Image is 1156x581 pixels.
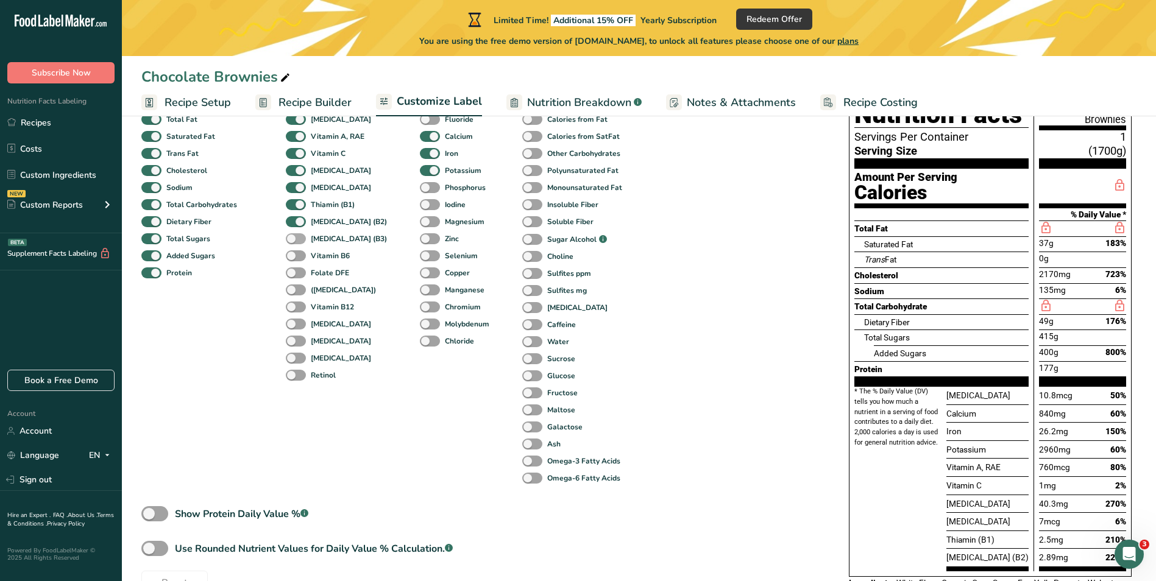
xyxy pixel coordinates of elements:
b: Folate DFE [311,267,349,278]
span: 60% [1110,407,1126,420]
b: ([MEDICAL_DATA]) [311,284,376,295]
span: Total Carbohydrate [854,301,927,311]
a: Recipe Setup [141,89,231,116]
b: Vitamin A, RAE [311,131,364,142]
b: Total Fat [166,114,197,125]
button: Redeem Offer [736,9,812,30]
b: Sodium [166,182,193,193]
span: [MEDICAL_DATA] [946,515,1010,528]
b: Sulfites ppm [547,268,591,279]
span: Total Fat [854,224,888,233]
div: 1mg [1039,478,1115,493]
div: 7mcg [1039,514,1115,529]
span: 60% [1110,443,1126,456]
span: 6% [1115,285,1126,295]
span: Sodium [854,286,884,296]
div: 2.5mg [1039,532,1105,548]
div: BETA [8,239,27,246]
b: Thiamin (B1) [311,199,355,210]
div: Calories [854,181,1029,203]
b: [MEDICAL_DATA] [311,114,371,125]
b: Ash [547,438,561,449]
b: [MEDICAL_DATA] [311,182,371,193]
a: Nutrition Breakdown [506,89,642,116]
b: Trans Fat [166,148,199,159]
b: [MEDICAL_DATA] (B3) [311,233,387,244]
span: Fat [864,255,896,264]
span: Vitamin A, RAE [946,461,1001,474]
b: Polyunsaturated Fat [547,165,619,176]
b: Saturated Fat [166,131,215,142]
a: Recipe Costing [820,89,918,116]
b: Magnesium [445,216,484,227]
span: 2% [1115,479,1126,492]
a: Hire an Expert . [7,511,51,519]
span: Total Sugars [864,333,910,342]
span: 49g [1039,315,1054,328]
div: 10.8mcg [1039,388,1110,403]
span: Vitamin C [946,479,982,492]
b: Potassium [445,165,481,176]
span: 210% [1105,533,1126,546]
span: Notes & Attachments [687,94,796,111]
b: Sucrose [547,353,575,364]
span: 1 (1700g) [1039,130,1126,158]
b: Vitamin B12 [311,301,354,312]
span: 415g [1039,330,1058,343]
div: Chocolate Brownies [141,66,293,88]
span: 800% [1105,347,1126,357]
b: Cholesterol [166,165,207,176]
b: Insoluble Fiber [547,199,598,210]
span: 150% [1105,425,1126,438]
b: Omega-3 Fatty Acids [547,456,620,467]
i: Trans [864,255,885,264]
b: Sulfites mg [547,285,587,296]
a: Book a Free Demo [7,370,115,391]
b: Protein [166,267,192,278]
b: Sugar Alcohol [547,234,597,245]
span: 176% [1105,316,1126,326]
span: Potassium [946,443,986,456]
span: 0g [1039,252,1049,265]
div: Show Protein Daily Value % [175,507,308,521]
span: 270% [1105,498,1126,510]
span: Calcium [946,407,976,420]
b: Fluoride [445,114,473,125]
span: Customize Label [397,93,482,110]
span: 723% [1105,269,1126,279]
b: Molybdenum [445,319,489,329]
b: Calories from Fat [547,114,608,125]
b: Calories from SatFat [547,131,620,142]
span: Thiamin (B1) [946,533,995,546]
b: [MEDICAL_DATA] (B2) [311,216,387,227]
b: Chloride [445,336,474,347]
div: Powered By FoodLabelMaker © 2025 All Rights Reserved [7,547,115,562]
b: Added Sugars [166,250,215,261]
b: Retinol [311,370,336,381]
span: 37g [1039,237,1054,250]
div: NEW [7,190,26,197]
a: Language [7,445,59,466]
b: Copper [445,267,470,278]
span: Saturated Fat [864,239,913,249]
span: Additional 15% OFF [551,15,636,26]
b: Phosphorus [445,182,486,193]
b: [MEDICAL_DATA] [311,165,371,176]
b: Selenium [445,250,478,261]
span: 220% [1105,551,1126,564]
div: Chocolate Brownies [1034,102,1126,130]
span: Dietary Fiber [864,317,910,327]
span: Cholesterol [854,270,898,280]
a: Recipe Builder [255,89,352,116]
span: 2170mg [1039,268,1071,281]
div: * The % Daily Value (DV) tells you how much a nutrient in a serving of food contributes to a dail... [854,387,942,571]
b: Soluble Fiber [547,216,594,227]
span: Yearly Subscription [640,15,717,26]
span: [MEDICAL_DATA] (B2) [946,551,1029,564]
a: Terms & Conditions . [7,511,114,528]
b: Iodine [445,199,466,210]
span: 80% [1110,461,1126,474]
span: Subscribe Now [32,66,91,79]
span: Protein [854,364,882,374]
span: 183% [1105,238,1126,248]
